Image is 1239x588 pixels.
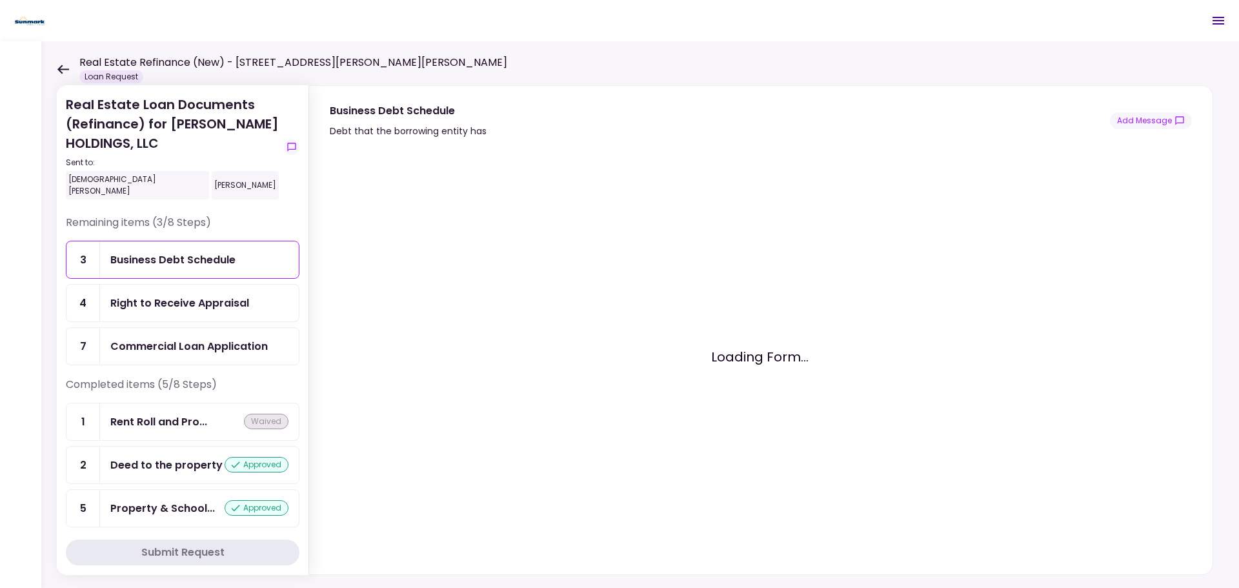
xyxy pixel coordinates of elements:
a: 3Business Debt Schedule [66,241,299,279]
div: Commercial Loan Application [110,338,268,354]
h1: Real Estate Refinance (New) - [STREET_ADDRESS][PERSON_NAME][PERSON_NAME] [79,55,507,70]
div: Completed items (5/8 Steps) [66,377,299,403]
div: Business Debt Schedule [110,252,236,268]
button: show-messages [284,139,299,155]
img: Partner icon [13,11,47,30]
a: 5Property & School Tax Billsapproved [66,489,299,527]
div: approved [225,500,288,516]
a: 1Rent Roll and Property Cashflowwaived [66,403,299,441]
button: show-messages [1110,112,1192,129]
div: Debt that the borrowing entity has [330,123,487,139]
a: 2Deed to the propertyapproved [66,446,299,484]
div: 3 [66,241,100,278]
div: Loan Request [79,70,143,83]
div: 4 [66,285,100,321]
div: [PERSON_NAME] [212,171,279,199]
div: 5 [66,490,100,527]
a: 7Commercial Loan Application [66,327,299,365]
div: Real Estate Loan Documents (Refinance) for [PERSON_NAME] HOLDINGS, LLC [66,95,279,199]
div: Loading Form... [330,159,1189,554]
button: Open menu [1203,5,1234,36]
a: 4Right to Receive Appraisal [66,284,299,322]
div: 1 [66,403,100,440]
div: Property & School Tax Bills [110,500,215,516]
div: Sent to: [66,157,279,168]
div: Deed to the property [110,457,223,473]
div: [DEMOGRAPHIC_DATA][PERSON_NAME] [66,171,209,199]
div: approved [225,457,288,472]
div: Rent Roll and Property Cashflow [110,414,207,430]
div: Business Debt ScheduleDebt that the borrowing entity hasshow-messagesLoading Form... [308,85,1213,575]
div: Right to Receive Appraisal [110,295,249,311]
div: 2 [66,447,100,483]
div: waived [244,414,288,429]
div: Submit Request [141,545,225,560]
div: Remaining items (3/8 Steps) [66,215,299,241]
div: 7 [66,328,100,365]
div: Business Debt Schedule [330,103,487,119]
button: Submit Request [66,540,299,565]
